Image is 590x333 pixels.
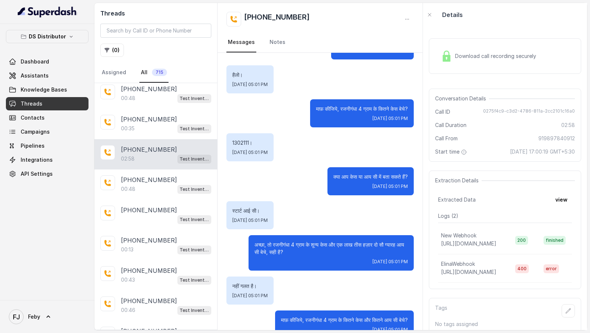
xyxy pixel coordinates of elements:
span: API Settings [21,170,53,178]
a: Assigned [100,63,128,83]
p: 00:35 [121,125,135,132]
p: नहीं गलत है। [232,282,268,290]
span: [DATE] 05:01 PM [232,217,268,223]
span: 919897840912 [538,135,575,142]
p: [PHONE_NUMBER] [121,296,177,305]
span: 715 [152,69,167,76]
p: [PHONE_NUMBER] [121,206,177,214]
button: DS Distributor [6,30,88,43]
p: अच्छा, तो रजनीगंधा 4 ग्राम के शून्य केस और एक लाख तीस हज़ार दो सौ ग्यारह आय सी बेचे, सही है? [254,241,408,256]
span: Assistants [21,72,49,79]
p: New Webhook [441,232,476,239]
span: Conversation Details [435,95,489,102]
p: 00:13 [121,246,133,253]
a: API Settings [6,167,88,181]
a: Pipelines [6,139,88,152]
p: Test Inventory [180,186,209,193]
span: 02:58 [561,121,575,129]
a: Messages [226,32,256,52]
a: All715 [139,63,169,83]
span: Contacts [21,114,45,121]
a: Knowledge Bases [6,83,88,96]
span: 0275f4c9-c3d2-4786-811a-2cc2101c16a0 [483,108,575,116]
a: Feby [6,306,88,327]
span: Download call recording securely [455,52,539,60]
span: Start time [435,148,468,155]
p: माफ़ कीजिये, रजनीगंधा 4 ग्राम के कितने केस और कितने आय सी बेचे? [281,316,408,324]
img: light.svg [18,6,77,18]
span: [DATE] 17:00:19 GMT+5:30 [510,148,575,155]
a: Campaigns [6,125,88,138]
span: [DATE] 05:01 PM [372,183,408,189]
p: 02:58 [121,155,135,162]
span: Call ID [435,108,450,116]
p: [PHONE_NUMBER] [121,266,177,275]
span: Knowledge Bases [21,86,67,93]
a: Assistants [6,69,88,82]
p: 00:48 [121,95,135,102]
span: Feby [28,313,40,320]
span: Integrations [21,156,53,164]
span: Extracted Data [438,196,476,203]
p: ElinaWebhook [441,260,475,268]
p: Test Inventory [180,216,209,223]
span: Dashboard [21,58,49,65]
p: [PHONE_NUMBER] [121,145,177,154]
button: view [551,193,572,206]
p: माफ़ कीजिये, रजनीगंधा 4 ग्राम के कितने केस बेचे? [316,105,408,113]
nav: Tabs [100,63,211,83]
p: Test Inventory [180,307,209,314]
a: Integrations [6,153,88,166]
p: [PHONE_NUMBER] [121,85,177,93]
span: 400 [515,264,529,273]
span: error [544,264,559,273]
p: 00:43 [121,276,135,284]
p: Tags [435,304,447,317]
span: Campaigns [21,128,50,135]
span: [URL][DOMAIN_NAME] [441,269,496,275]
span: [DATE] 05:01 PM [232,293,268,299]
p: Test Inventory [180,246,209,254]
a: Threads [6,97,88,110]
span: Extraction Details [435,177,482,184]
p: Test Inventory [180,155,209,163]
p: 00:48 [121,185,135,193]
h2: Threads [100,9,211,18]
span: Call From [435,135,458,142]
span: Threads [21,100,42,107]
span: [DATE] 05:01 PM [232,150,268,155]
span: finished [544,236,566,245]
button: (0) [100,44,124,57]
p: [PHONE_NUMBER] [121,175,177,184]
p: No tags assigned [435,320,575,328]
p: 1302111। [232,139,268,147]
a: Dashboard [6,55,88,68]
p: Test Inventory [180,277,209,284]
span: [DATE] 05:01 PM [372,116,408,121]
span: 200 [515,236,528,245]
p: [PHONE_NUMBER] [121,115,177,124]
p: क्या आप केस या आय सी में बता सकते हैं? [333,173,408,181]
p: Test Inventory [180,125,209,133]
span: Call Duration [435,121,466,129]
p: Details [442,10,463,19]
input: Search by Call ID or Phone Number [100,24,211,38]
span: Pipelines [21,142,45,150]
h2: [PHONE_NUMBER] [244,12,310,27]
p: हैलो। [232,71,268,79]
p: 00:46 [121,306,135,314]
a: Notes [268,32,287,52]
span: [DATE] 05:01 PM [232,82,268,87]
img: Lock Icon [441,51,452,62]
text: FJ [13,313,20,321]
span: [DATE] 05:01 PM [372,259,408,265]
a: Contacts [6,111,88,124]
p: Logs ( 2 ) [438,212,572,220]
span: [DATE] 05:01 PM [372,327,408,333]
span: [URL][DOMAIN_NAME] [441,240,496,247]
p: [PHONE_NUMBER] [121,236,177,245]
nav: Tabs [226,32,414,52]
p: स्टार्ट आई सी। [232,207,268,214]
p: DS Distributor [29,32,66,41]
p: Test Inventory [180,95,209,102]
